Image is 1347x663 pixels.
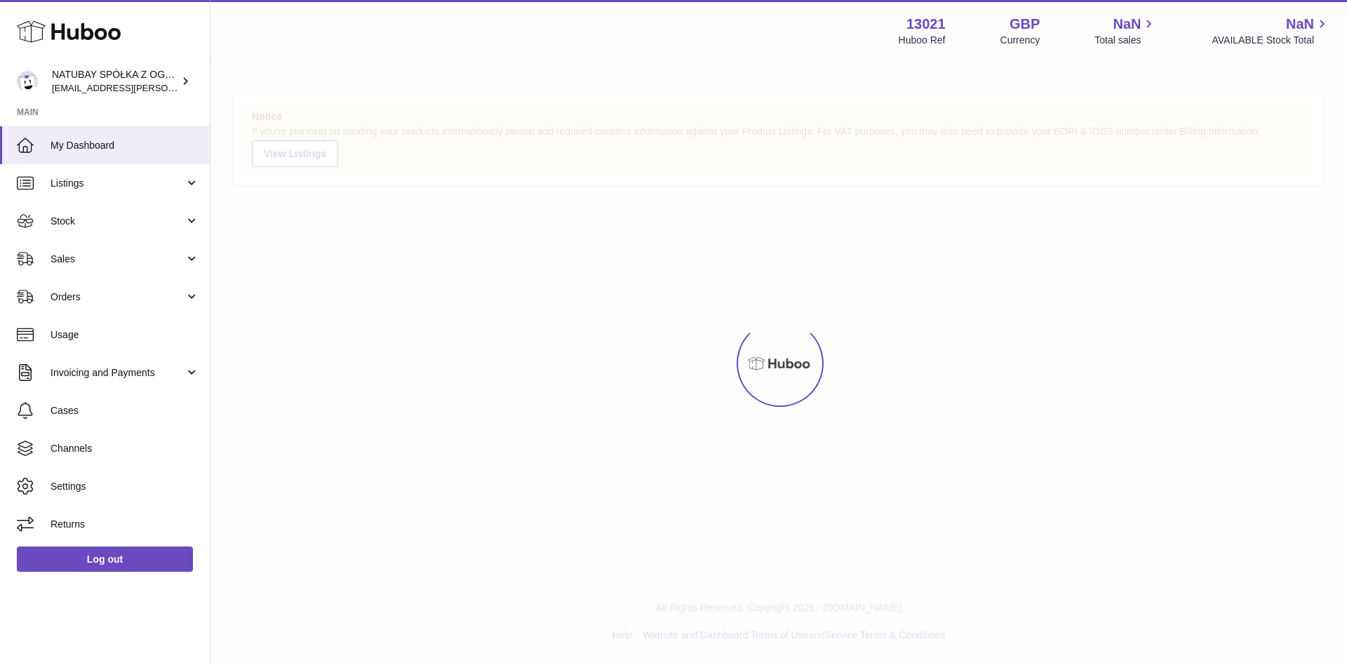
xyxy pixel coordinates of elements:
[1212,34,1330,47] span: AVAILABLE Stock Total
[51,253,185,266] span: Sales
[51,177,185,190] span: Listings
[51,139,199,152] span: My Dashboard
[1010,15,1040,34] strong: GBP
[1113,15,1141,34] span: NaN
[1000,34,1040,47] div: Currency
[51,442,199,455] span: Channels
[51,366,185,380] span: Invoicing and Payments
[51,328,199,342] span: Usage
[899,34,946,47] div: Huboo Ref
[51,404,199,417] span: Cases
[1286,15,1314,34] span: NaN
[17,71,38,92] img: kacper.antkowski@natubay.pl
[906,15,946,34] strong: 13021
[1094,34,1157,47] span: Total sales
[51,518,199,531] span: Returns
[51,215,185,228] span: Stock
[1212,15,1330,47] a: NaN AVAILABLE Stock Total
[52,82,281,93] span: [EMAIL_ADDRESS][PERSON_NAME][DOMAIN_NAME]
[51,290,185,304] span: Orders
[52,68,178,95] div: NATUBAY SPÓŁKA Z OGRANICZONĄ ODPOWIEDZIALNOŚCIĄ
[17,547,193,572] a: Log out
[51,480,199,493] span: Settings
[1094,15,1157,47] a: NaN Total sales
